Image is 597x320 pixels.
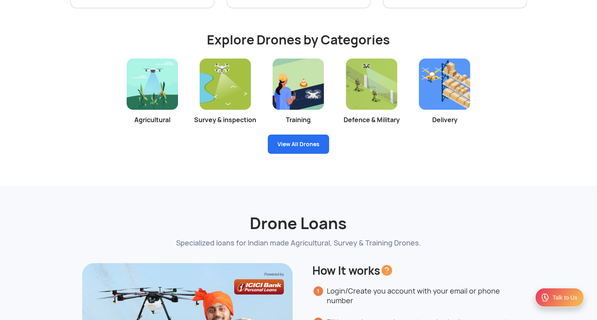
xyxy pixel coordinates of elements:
[419,58,470,110] img: Delivery
[70,34,527,46] h3: Explore Drones by Categories
[262,116,335,125] div: Training
[408,116,481,125] div: Delivery
[189,81,262,125] a: Survey & inspection
[116,81,189,125] a: Agricultural
[346,58,397,110] img: Defence & Military
[380,264,393,277] img: FAQs
[262,81,335,125] a: Training
[200,58,251,110] img: Survey & inspection
[116,116,189,125] div: Agricultural
[70,194,527,234] h2: Drone Loans
[189,116,262,125] div: Survey & inspection
[335,81,408,125] a: Defence & Military
[553,294,577,302] div: Talk to Us
[408,81,481,125] a: Delivery
[273,58,324,110] img: Training
[314,286,323,296] img: Step1
[127,58,178,110] img: Agricultural
[335,116,408,125] div: Defence & Military
[268,135,329,154] a: View All Drones
[70,238,527,248] p: Specialized loans for Indian made Agricultural, Survey & Training Drones.
[540,293,550,302] img: ic_Support.svg
[313,263,527,278] h3: How It works
[327,286,527,306] div: Login/Create you account with your email or phone number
